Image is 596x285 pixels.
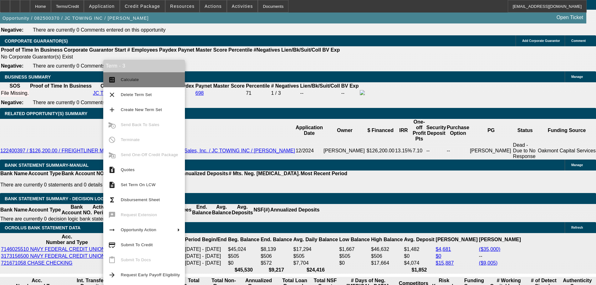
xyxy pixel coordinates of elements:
[339,253,370,259] td: $505
[64,47,113,53] b: Corporate Guarantor
[170,4,195,9] span: Resources
[470,119,513,142] th: PG
[228,246,260,252] td: $45,024
[479,247,501,252] a: ($35,000)
[108,226,116,234] mat-icon: arrow_right_alt
[436,247,451,252] a: $4,681
[33,100,166,105] span: There are currently 0 Comments entered on this opportunity
[300,90,340,97] td: --
[479,234,521,246] th: [PERSON_NAME]
[270,204,320,216] th: Annualized Deposits
[571,226,583,229] span: Refresh
[5,38,68,43] span: CORPORATE GUARANTOR(S)
[412,142,426,160] td: 7.10
[61,170,106,177] th: Bank Account NO.
[395,119,412,142] th: IRR
[404,260,435,266] td: $4,074
[436,260,454,266] a: $15,887
[121,197,160,202] span: Disbursement Sheet
[108,166,116,174] mat-icon: request_quote
[1,83,29,89] th: SOS
[108,271,116,279] mat-icon: arrow_forward
[196,90,204,96] a: 698
[436,234,478,246] th: [PERSON_NAME]
[121,167,135,172] span: Quotes
[293,253,339,259] td: $505
[121,272,180,277] span: Request Early Payoff Eligibility
[28,170,61,177] th: Account Type
[185,253,227,259] td: [DATE] - [DATE]
[404,246,435,252] td: $1,482
[1,54,343,60] td: No Corporate Guarantor(s) Exist
[159,47,177,53] b: Paydex
[470,142,513,160] td: [PERSON_NAME]
[228,234,260,246] th: Beg. Balance
[205,4,222,9] span: Actions
[176,83,194,89] b: Paydex
[293,267,339,273] th: $24,416
[360,90,365,95] img: facebook-icon.png
[1,247,133,252] a: 7146025510 NAVY FEDERAL CREDIT UNION CHECKING
[232,204,253,216] th: Avg. Deposits
[293,234,339,246] th: Avg. Daily Balance
[3,16,149,21] span: Opportunity / 082500370 / JC TOWING INC / [PERSON_NAME]
[513,142,537,160] td: Dead - Due to No Response
[341,90,359,97] td: --
[108,196,116,204] mat-icon: functions
[404,253,435,259] td: $0
[115,47,126,53] b: Start
[293,260,339,266] td: $7,704
[371,260,403,266] td: $17,664
[260,246,292,252] td: $8,139
[322,47,340,53] b: BV Exp
[228,253,260,259] td: $505
[436,253,441,259] a: $0
[232,4,253,9] span: Activities
[200,0,227,12] button: Actions
[108,76,116,84] mat-icon: calculate
[5,74,51,79] span: BUSINESS SUMMARY
[479,253,521,259] td: --
[108,91,116,99] mat-icon: clear
[371,234,403,246] th: High Balance
[228,47,252,53] b: Percentile
[228,260,260,266] td: $0
[371,246,403,252] td: $46,632
[300,170,348,177] th: Most Recent Period
[537,142,596,160] td: Oakmont Capital Services
[271,90,299,96] div: 1 / 3
[404,267,435,273] th: $1,852
[108,241,116,249] mat-icon: credit_score
[1,234,133,246] th: Acc. Number and Type
[339,234,370,246] th: Low Balance
[100,83,123,89] b: Company
[260,253,292,259] td: $506
[84,0,119,12] button: Application
[1,27,23,33] b: Negative:
[254,47,280,53] b: #Negatives
[211,204,231,216] th: Avg. Balance
[121,92,152,97] span: Delete Term Set
[30,83,92,89] th: Proof of Time In Business
[127,47,158,53] b: # Employees
[339,246,370,252] td: $1,667
[103,60,185,72] div: Term - 3
[180,204,192,216] th: Fees
[0,182,347,188] p: There are currently 0 statements and 0 details entered on this opportunity
[571,163,583,167] span: Manage
[121,227,156,232] span: Opportunity Action
[571,75,583,79] span: Manage
[1,90,29,96] div: File Missing.
[178,47,227,53] b: Paynet Master Score
[92,204,111,216] th: Activity Period
[412,119,426,142] th: One-off Profit Pts
[120,0,165,12] button: Credit Package
[1,260,73,266] a: 721671058 CHASE CHECKING
[227,0,258,12] button: Activities
[554,12,586,23] a: Open Ticket
[228,267,260,273] th: $45,530
[366,142,395,160] td: $126,200.00
[339,260,370,266] td: $0
[371,253,403,259] td: $506
[246,83,270,89] b: Percentile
